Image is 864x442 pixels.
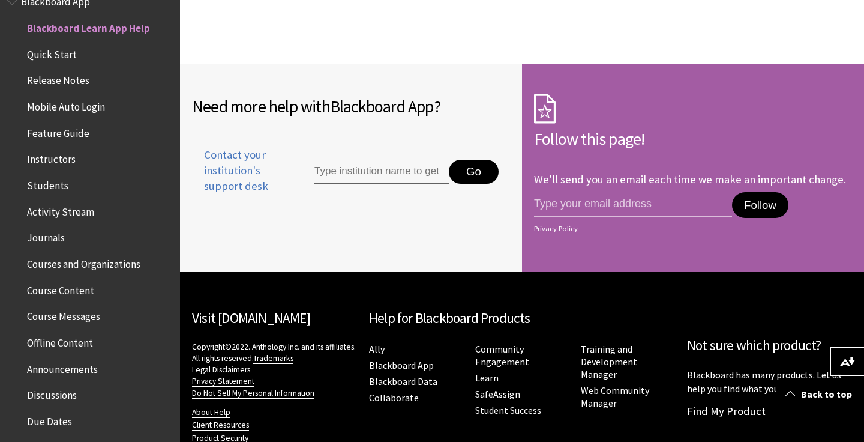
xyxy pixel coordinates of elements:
span: Due Dates [27,411,72,428]
a: Contact your institution's support desk [192,147,287,209]
button: Follow [732,192,788,219]
span: Release Notes [27,71,89,87]
a: Blackboard Data [369,375,437,388]
span: Contact your institution's support desk [192,147,287,195]
span: Students [27,175,68,192]
span: Blackboard App [330,95,434,117]
a: Web Community Manager [581,384,649,410]
span: Quick Start [27,44,77,61]
span: Course Content [27,280,94,297]
a: Blackboard App [369,359,434,372]
span: Course Messages [27,307,100,323]
a: Privacy Statement [192,376,254,387]
a: Visit [DOMAIN_NAME] [192,309,310,327]
a: Training and Development Manager [581,343,637,381]
a: Do Not Sell My Personal Information [192,388,314,399]
a: Client Resources [192,420,249,431]
a: Student Success [475,404,541,417]
span: Discussions [27,385,77,401]
span: Courses and Organizations [27,254,140,270]
a: Privacy Policy [534,225,848,233]
a: Back to top [776,383,864,405]
a: Find My Product [687,404,766,418]
button: Go [449,160,499,184]
span: Mobile Auto Login [27,97,105,113]
input: Type institution name to get support [314,160,449,184]
h2: Help for Blackboard Products [369,308,675,329]
a: Ally [369,343,385,356]
a: Community Engagement [475,343,529,368]
p: We'll send you an email each time we make an important change. [534,172,846,186]
a: Collaborate [369,392,419,404]
span: Journals [27,228,65,244]
span: Instructors [27,150,76,166]
h2: Need more help with ? [192,94,510,119]
span: Offline Content [27,333,93,349]
input: email address [534,192,732,217]
h2: Not sure which product? [687,335,852,356]
a: SafeAssign [475,388,520,401]
p: Blackboard has many products. Let us help you find what you need. [687,368,852,395]
h2: Follow this page! [534,126,852,151]
a: Legal Disclaimers [192,365,250,375]
a: Learn [475,372,499,384]
span: Activity Stream [27,202,94,218]
span: Feature Guide [27,123,89,139]
p: Copyright©2022. Anthology Inc. and its affiliates. All rights reserved. [192,341,357,398]
a: About Help [192,407,230,418]
span: Announcements [27,359,98,375]
a: Trademarks [253,353,293,364]
img: Subscription Icon [534,94,556,124]
span: Blackboard Learn App Help [27,18,150,34]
